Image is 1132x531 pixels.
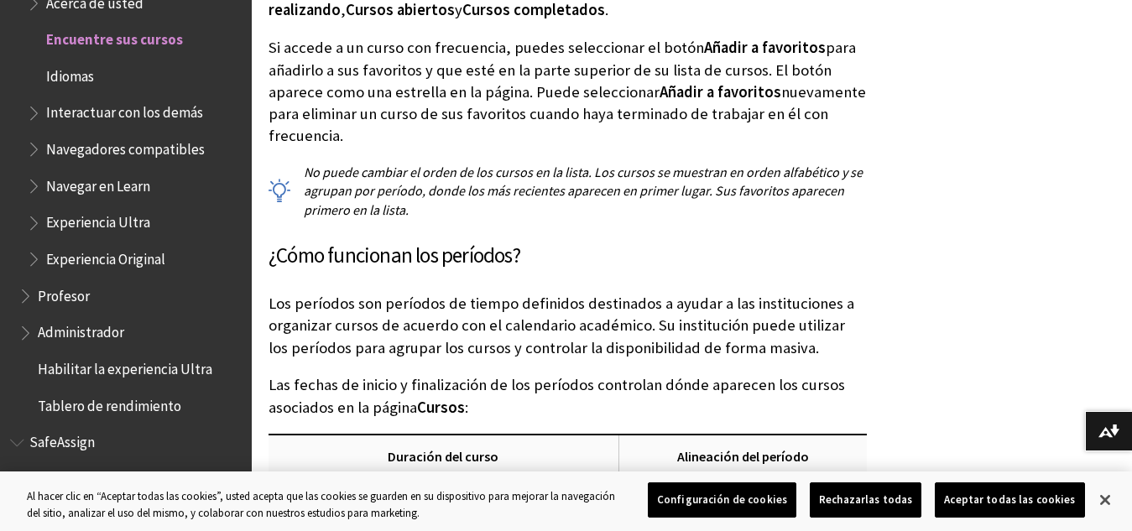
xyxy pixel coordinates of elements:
span: Cursos [417,398,465,417]
span: Idiomas [46,62,94,85]
span: Alumno [38,465,85,487]
span: Encuentre sus cursos [46,25,183,48]
h3: ¿Cómo funcionan los períodos? [269,240,867,272]
th: Duración del curso [269,435,618,478]
span: Navegar en Learn [46,172,150,195]
button: Rechazarlas todas [810,482,921,518]
p: Las fechas de inicio y finalización de los períodos controlan dónde aparecen los cursos asociados... [269,374,867,418]
span: Añadir a favoritos [704,38,826,57]
p: No puede cambiar el orden de los cursos en la lista. Los cursos se muestran en orden alfabético y... [269,163,867,219]
button: Cerrar [1087,482,1124,518]
span: SafeAssign [29,429,95,451]
span: Administrador [38,319,124,341]
th: Alineación del período [618,435,867,478]
p: Los períodos son períodos de tiempo definidos destinados a ayudar a las instituciones a organizar... [269,293,867,359]
div: Al hacer clic en “Aceptar todas las cookies”, usted acepta que las cookies se guarden en su dispo... [27,488,623,521]
button: Aceptar todas las cookies [935,482,1084,518]
button: Configuración de cookies [648,482,796,518]
span: Tablero de rendimiento [38,392,181,414]
span: Añadir a favoritos [660,82,781,102]
p: Si accede a un curso con frecuencia, puedes seleccionar el botón para añadirlo a sus favoritos y ... [269,37,867,147]
span: Habilitar la experiencia Ultra [38,355,212,377]
span: Profesor [38,282,90,305]
span: Experiencia Ultra [46,209,150,232]
span: Navegadores compatibles [46,135,205,158]
span: Experiencia Original [46,245,165,268]
span: Interactuar con los demás [46,99,203,122]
